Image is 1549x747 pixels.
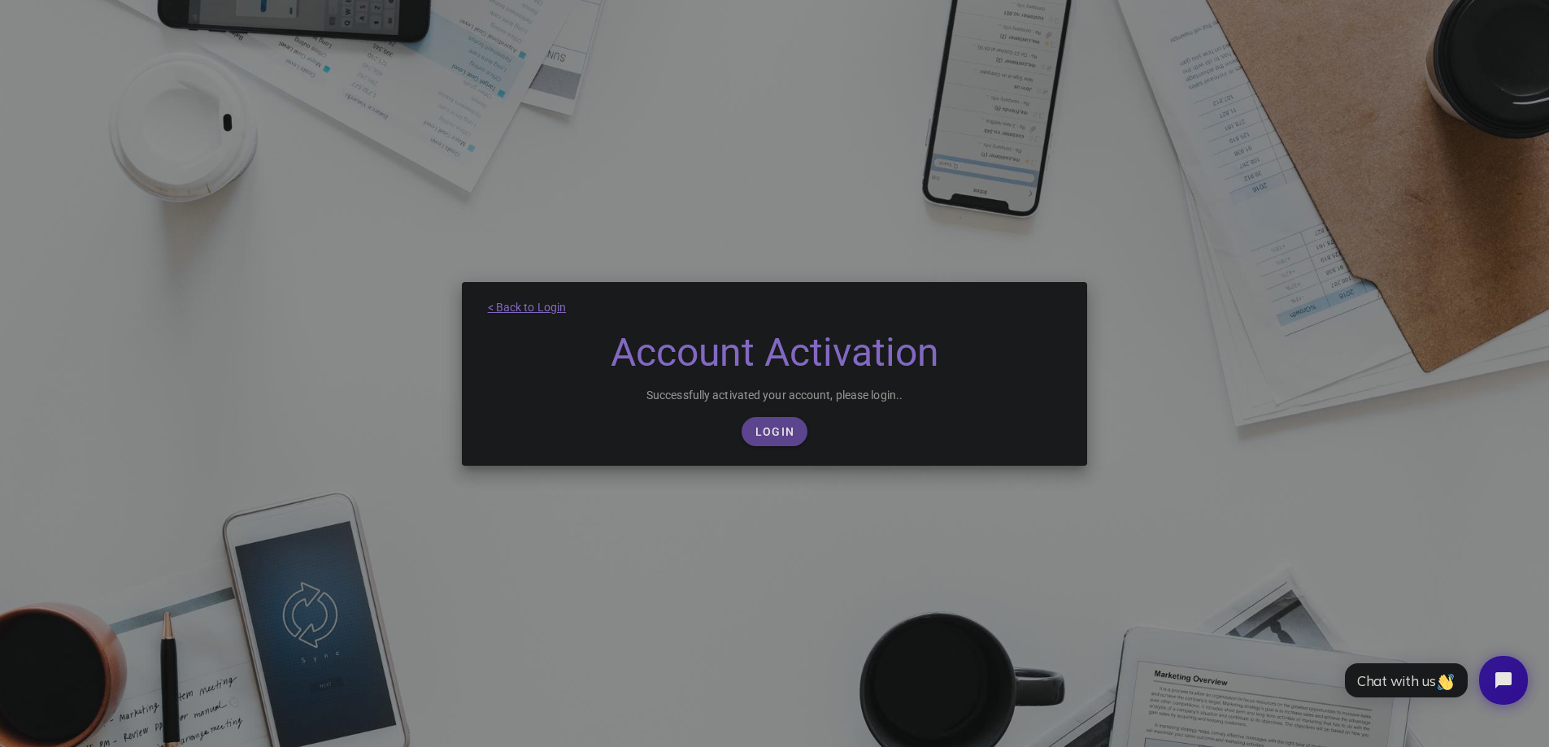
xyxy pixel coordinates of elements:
iframe: Tidio Chat [1327,642,1542,719]
h1: Account Activation [488,332,1062,373]
a: Login [742,417,807,446]
a: < Back to Login [488,301,567,314]
span: Login [755,425,794,438]
div: Successfully activated your account, please login.. [488,386,1062,404]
